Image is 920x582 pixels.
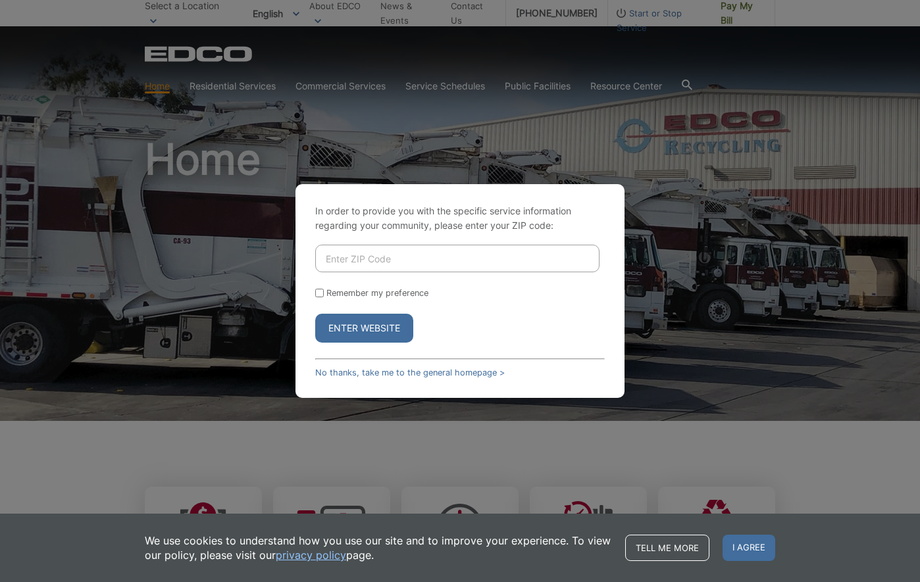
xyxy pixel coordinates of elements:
[276,548,346,562] a: privacy policy
[315,245,600,272] input: Enter ZIP Code
[145,533,612,562] p: We use cookies to understand how you use our site and to improve your experience. To view our pol...
[315,204,605,233] p: In order to provide you with the specific service information regarding your community, please en...
[315,314,413,343] button: Enter Website
[723,535,775,561] span: I agree
[315,368,505,377] a: No thanks, take me to the general homepage >
[326,288,428,298] label: Remember my preference
[625,535,709,561] a: Tell me more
